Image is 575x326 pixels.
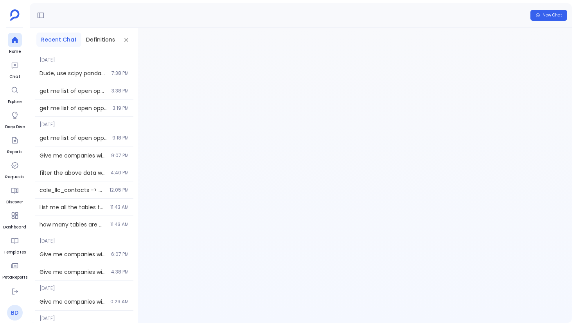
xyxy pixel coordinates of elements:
[6,183,23,205] a: Discover
[6,199,23,205] span: Discover
[40,152,106,159] span: Give me companies with ARR > 10k
[35,311,133,322] span: [DATE]
[40,268,106,276] span: Give me companies with ARR > 10k
[40,134,108,142] span: get me list of open opportunities
[4,234,26,255] a: Templates
[36,33,81,47] button: Recent Chat
[3,224,26,230] span: Dashboard
[111,88,129,94] span: 3:38 PM
[111,70,129,76] span: 7:38 PM
[35,117,133,128] span: [DATE]
[8,49,22,55] span: Home
[543,13,562,18] span: New Chat
[5,124,25,130] span: Deep Dive
[40,186,105,194] span: cole_llc_contacts -> add column Contact full name
[8,33,22,55] a: Home
[110,221,129,228] span: 11:43 AM
[40,104,108,112] span: get me list of open opportunities
[40,87,107,95] span: get me list of open opportunities
[35,52,133,63] span: [DATE]
[5,108,25,130] a: Deep Dive
[40,69,107,77] span: Dude, use scipy pandas library "from scipy import stats, from sklearn.preprocessing import Standa...
[7,133,22,155] a: Reports
[7,149,22,155] span: Reports
[40,250,106,258] span: Give me companies with ARR > 10k
[40,221,106,228] span: how many tables are disabled?
[2,274,27,281] span: PetaReports
[111,251,129,257] span: 6:07 PM
[113,105,129,111] span: 3:19 PM
[40,298,106,306] span: Give me companies with ARR > 10k
[8,74,22,80] span: Chat
[110,187,129,193] span: 12:05 PM
[8,58,22,80] a: Chat
[40,169,106,177] span: filter the above data where companies arr > 100l
[530,10,567,21] button: New Chat
[4,249,26,255] span: Templates
[35,281,133,292] span: [DATE]
[8,99,22,105] span: Explore
[111,152,129,159] span: 9:07 PM
[40,203,106,211] span: List me all the tables that are disabled?
[2,259,27,281] a: PetaReports
[3,208,26,230] a: Dashboard
[10,9,20,21] img: petavue logo
[5,174,24,180] span: Requests
[111,269,129,275] span: 4:38 PM
[8,83,22,105] a: Explore
[112,135,129,141] span: 9:18 PM
[5,158,24,180] a: Requests
[35,233,133,244] span: [DATE]
[81,33,120,47] button: Definitions
[111,170,129,176] span: 4:40 PM
[110,299,129,305] span: 0:29 AM
[7,305,23,321] a: BD
[110,204,129,210] span: 11:43 AM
